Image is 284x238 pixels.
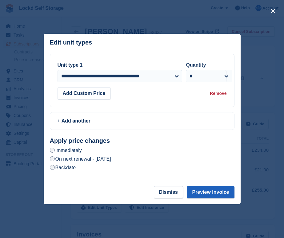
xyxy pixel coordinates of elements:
input: Immediately [50,148,55,153]
label: Unit type 1 [58,62,83,68]
button: close [268,6,278,16]
label: Immediately [50,147,82,154]
a: + Add another [50,112,234,130]
strong: Apply price changes [50,137,110,144]
button: Preview Invoice [187,186,234,198]
input: Backdate [50,165,55,170]
input: On next renewal - [DATE] [50,156,55,161]
p: Edit unit types [50,39,92,46]
label: On next renewal - [DATE] [50,156,111,162]
label: Backdate [50,164,76,171]
div: Remove [210,90,226,97]
button: Dismiss [154,186,183,198]
div: + Add another [58,117,227,125]
button: Add Custom Price [58,87,111,99]
label: Quantity [186,62,206,68]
